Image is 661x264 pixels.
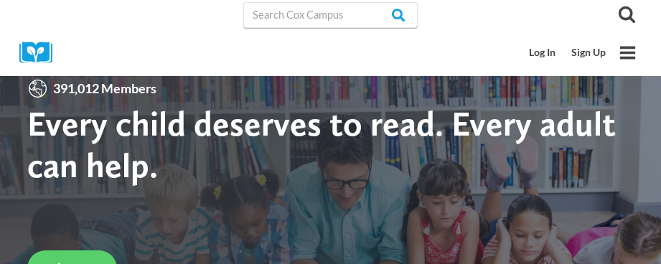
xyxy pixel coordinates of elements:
[243,2,418,28] input: Search Cox Campus
[563,39,614,66] a: Sign Up
[27,103,616,185] strong: Every child deserves to read. Every adult can help.
[522,39,564,66] a: Log In
[19,42,62,64] img: Cox Campus
[522,39,614,66] nav: Secondary Mobile Navigation
[614,39,642,67] button: Open menu
[48,78,161,99] span: 391,012 Members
